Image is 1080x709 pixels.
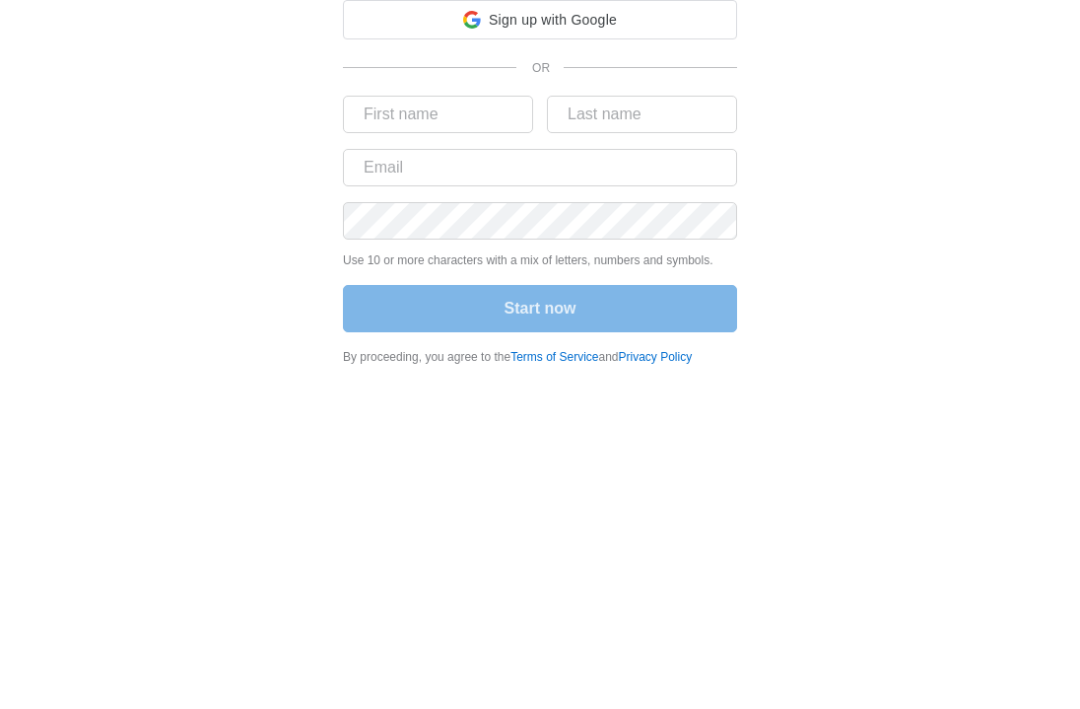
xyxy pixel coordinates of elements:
[547,96,737,133] input: Last name
[510,350,598,364] a: Terms of Service
[343,149,737,186] input: Email
[343,96,533,133] input: First name
[619,350,693,364] a: Privacy Policy
[489,10,617,31] span: Sign up with Google
[532,59,540,77] p: OR
[343,251,737,269] p: Use 10 or more characters with a mix of letters, numbers and symbols.
[343,348,737,366] div: By proceeding, you agree to the and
